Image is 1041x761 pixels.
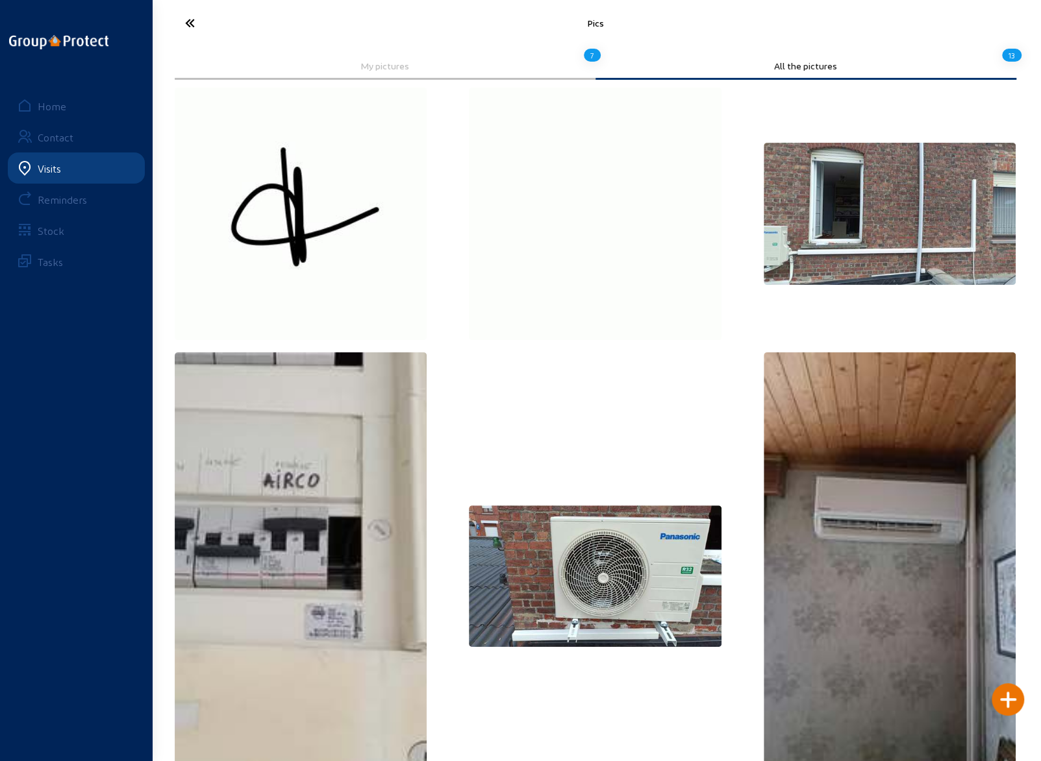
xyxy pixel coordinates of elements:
[8,215,145,246] a: Stock
[9,35,108,49] img: logo-oneline.png
[38,131,73,143] div: Contact
[8,246,145,277] a: Tasks
[8,121,145,152] a: Contact
[764,143,1016,284] img: thb_da95e511-eb8e-dcbf-1695-78a96a028396.jpeg
[584,44,601,66] div: 7
[38,256,63,268] div: Tasks
[38,224,64,237] div: Stock
[469,505,721,647] img: thb_095988cb-9e6c-965d-2116-acf996070659.jpeg
[1002,44,1022,66] div: 13
[8,184,145,215] a: Reminders
[175,88,427,340] img: thb_cd248c9c-86d0-6b79-0330-4e9b6a9eaa31.jpeg
[310,18,881,29] div: Pics
[605,60,1007,71] div: All the pictures
[8,152,145,184] a: Visits
[38,193,87,206] div: Reminders
[8,90,145,121] a: Home
[469,88,721,340] img: thb_c6dd1338-f6b2-b32c-5cbf-c2dc26f0832c.jpeg
[38,162,61,175] div: Visits
[38,100,66,112] div: Home
[184,60,586,71] div: My pictures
